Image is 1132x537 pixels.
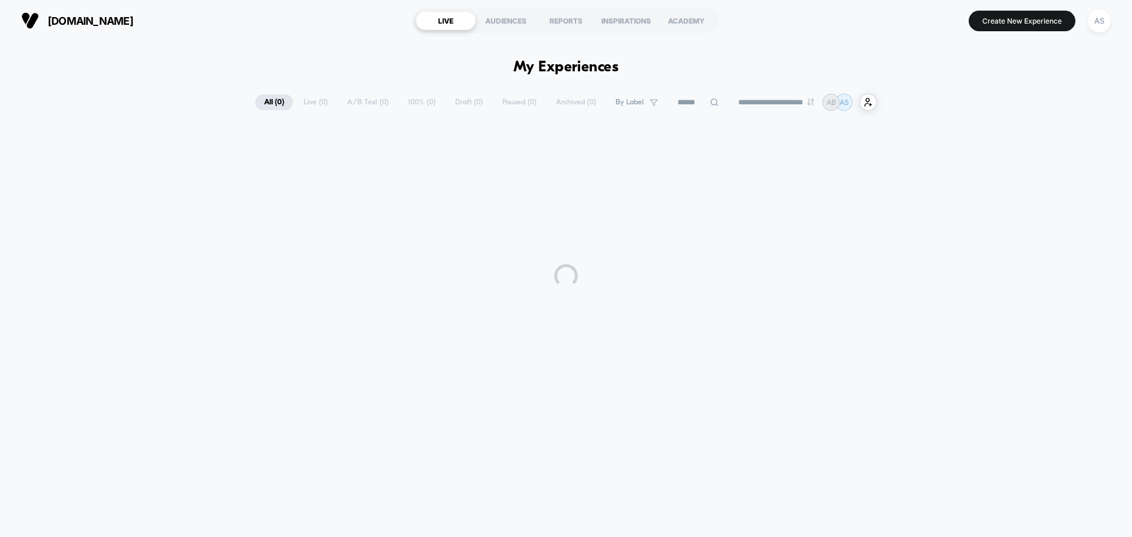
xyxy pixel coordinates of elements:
img: end [807,98,814,106]
span: By Label [616,98,644,107]
div: LIVE [416,11,476,30]
div: AUDIENCES [476,11,536,30]
span: All ( 0 ) [255,94,293,110]
p: AS [840,98,849,107]
div: REPORTS [536,11,596,30]
span: [DOMAIN_NAME] [48,15,133,27]
div: ACADEMY [656,11,716,30]
div: INSPIRATIONS [596,11,656,30]
div: AS [1088,9,1111,32]
p: AB [827,98,836,107]
img: Visually logo [21,12,39,29]
button: Create New Experience [969,11,1075,31]
button: [DOMAIN_NAME] [18,11,137,30]
h1: My Experiences [514,59,619,76]
button: AS [1084,9,1114,33]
